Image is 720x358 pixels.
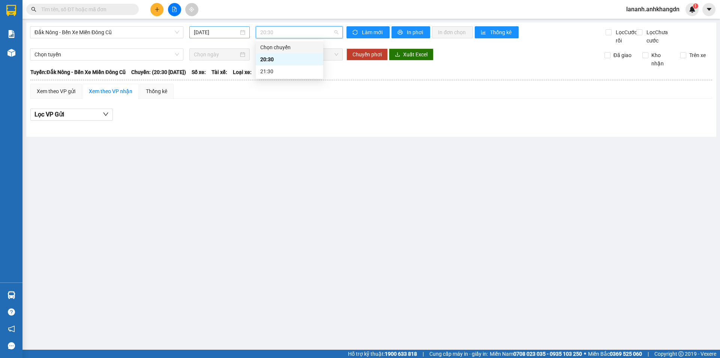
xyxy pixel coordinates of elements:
[34,110,64,119] span: Lọc VP Gửi
[260,27,338,38] span: 20:30
[7,291,15,299] img: warehouse-icon
[260,43,319,51] div: Chọn chuyến
[233,68,252,76] span: Loại xe:
[643,28,682,45] span: Lọc Chưa cước
[260,67,319,76] div: 21:30
[702,3,715,16] button: caret-down
[211,68,227,76] span: Tài xế:
[7,49,15,57] img: warehouse-icon
[89,87,132,95] div: Xem theo VP nhận
[41,5,130,14] input: Tìm tên, số ĐT hoặc mã đơn
[6,5,16,16] img: logo-vxr
[8,325,15,332] span: notification
[407,28,424,36] span: In phơi
[192,68,206,76] span: Số xe:
[706,6,712,13] span: caret-down
[385,351,417,357] strong: 1900 633 818
[429,350,488,358] span: Cung cấp máy in - giấy in:
[146,87,167,95] div: Thống kê
[30,109,113,121] button: Lọc VP Gửi
[686,51,709,59] span: Trên xe
[693,3,698,9] sup: 1
[346,48,388,60] button: Chuyển phơi
[189,7,194,12] span: aim
[432,26,473,38] button: In đơn chọn
[490,350,582,358] span: Miền Nam
[194,28,238,36] input: 12/09/2025
[7,30,15,38] img: solution-icon
[154,7,160,12] span: plus
[34,49,179,60] span: Chọn tuyến
[8,342,15,349] span: message
[423,350,424,358] span: |
[260,55,319,63] div: 20:30
[31,7,36,12] span: search
[348,350,417,358] span: Hỗ trợ kỹ thuật:
[610,51,634,59] span: Đã giao
[610,351,642,357] strong: 0369 525 060
[513,351,582,357] strong: 0708 023 035 - 0935 103 250
[185,3,198,16] button: aim
[397,30,404,36] span: printer
[620,5,685,14] span: lananh.anhkhangdn
[131,68,186,76] span: Chuyến: (20:30 [DATE])
[37,87,75,95] div: Xem theo VP gửi
[648,350,649,358] span: |
[481,30,487,36] span: bar-chart
[588,350,642,358] span: Miền Bắc
[678,351,684,356] span: copyright
[30,69,126,75] b: Tuyến: Đắk Nông - Bến Xe Miền Đông Cũ
[103,111,109,117] span: down
[346,26,390,38] button: syncLàm mới
[694,3,697,9] span: 1
[389,48,433,60] button: downloadXuất Excel
[194,50,238,59] input: Chọn ngày
[150,3,163,16] button: plus
[168,3,181,16] button: file-add
[352,30,359,36] span: sync
[490,28,513,36] span: Thống kê
[613,28,638,45] span: Lọc Cước rồi
[34,27,179,38] span: Đắk Nông - Bến Xe Miền Đông Cũ
[8,308,15,316] span: question-circle
[689,6,696,13] img: icon-new-feature
[648,51,675,68] span: Kho nhận
[256,41,323,53] div: Chọn chuyến
[475,26,519,38] button: bar-chartThống kê
[391,26,430,38] button: printerIn phơi
[584,352,586,355] span: ⚪️
[172,7,177,12] span: file-add
[362,28,384,36] span: Làm mới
